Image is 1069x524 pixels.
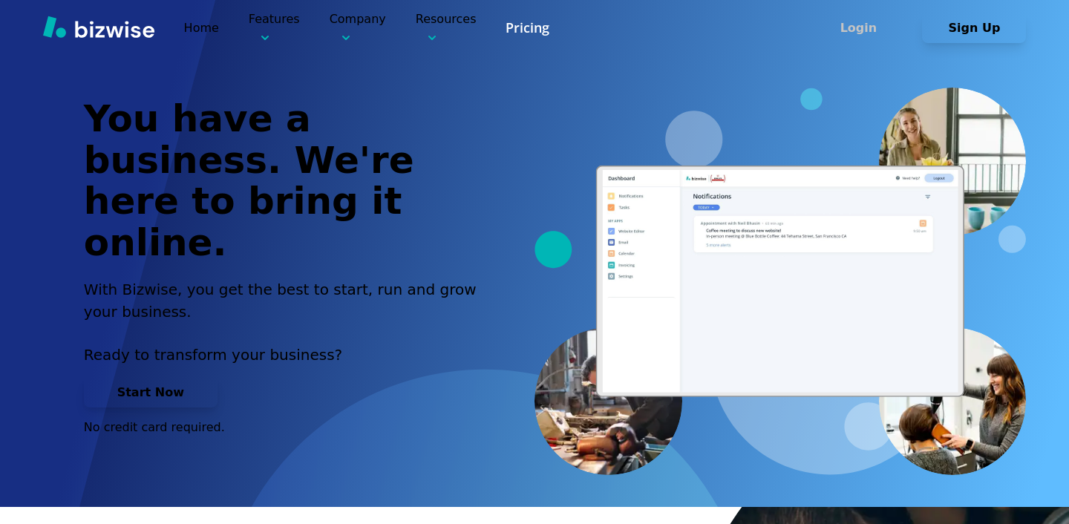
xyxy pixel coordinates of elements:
h2: With Bizwise, you get the best to start, run and grow your business. [84,278,494,323]
a: Home [184,21,219,35]
button: Start Now [84,378,218,407]
a: Start Now [84,385,218,399]
button: Sign Up [922,13,1026,43]
p: Company [330,10,386,45]
a: Pricing [506,19,549,37]
p: Ready to transform your business? [84,344,494,366]
a: Sign Up [922,21,1026,35]
p: Features [249,10,300,45]
img: Bizwise Logo [43,16,154,38]
button: Login [806,13,910,43]
p: Resources [416,10,477,45]
a: Login [806,21,922,35]
h1: You have a business. We're here to bring it online. [84,99,494,263]
p: No credit card required. [84,419,494,436]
